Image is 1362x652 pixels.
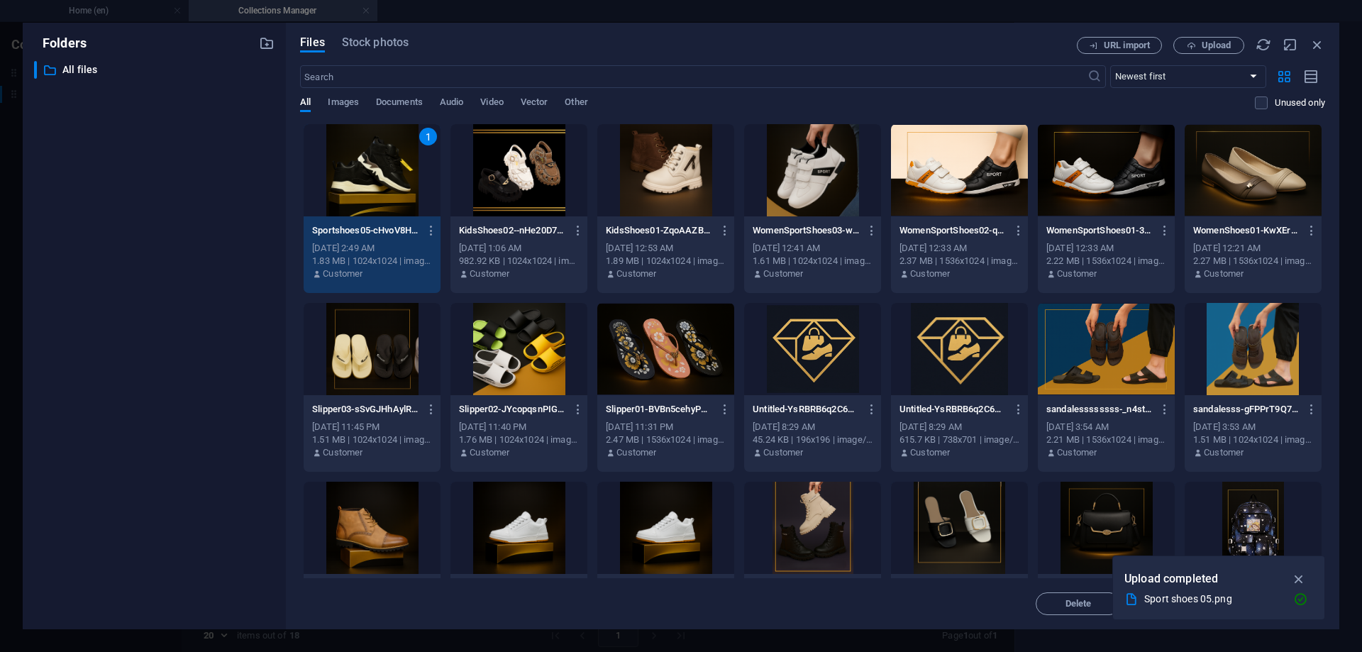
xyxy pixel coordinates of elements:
[312,421,432,433] div: [DATE] 11:45 PM
[606,224,712,237] p: KidsShoes01-ZqoAAZBTFkMVo2CtIctRnw.png
[606,403,712,416] p: Slipper01-BVBn5cehyPmPm2CdjrDo2A.png
[312,224,419,237] p: Sportshoes05-cHvoV8HnWmF8xifvAc559w.png
[1046,255,1166,267] div: 2.22 MB | 1536x1024 | image/png
[899,224,1006,237] p: WomenSportShoes02-qU9Q8RZ5TzQOck8tNGgwTQ.png
[753,433,873,446] div: 45.24 KB | 196x196 | image/png
[1046,421,1166,433] div: [DATE] 3:54 AM
[521,94,548,114] span: Vector
[459,255,579,267] div: 982.92 KB | 1024x1024 | image/png
[616,446,656,459] p: Customer
[1193,224,1300,237] p: WomenShoes01-KwXEr-THZtMmYtnIB-aTmQ.png
[459,421,579,433] div: [DATE] 11:40 PM
[1057,267,1097,280] p: Customer
[1046,433,1166,446] div: 2.21 MB | 1536x1024 | image/png
[1065,599,1092,608] span: Delete
[1204,267,1244,280] p: Customer
[470,267,509,280] p: Customer
[1193,255,1313,267] div: 2.27 MB | 1536x1024 | image/png
[1124,570,1218,588] p: Upload completed
[763,446,803,459] p: Customer
[342,34,409,51] span: Stock photos
[1204,446,1244,459] p: Customer
[753,242,873,255] div: [DATE] 12:41 AM
[470,446,509,459] p: Customer
[1310,37,1325,53] i: Close
[312,242,432,255] div: [DATE] 2:49 AM
[899,242,1019,255] div: [DATE] 12:33 AM
[1283,37,1298,53] i: Minimize
[1046,403,1153,416] p: sandalessssssss-_n4stqsYrmYmRJCCPvekfQ.png
[312,403,419,416] p: Slipper03-sSvGJHhAylREJM2w2YDdUw.png
[763,267,803,280] p: Customer
[300,65,1087,88] input: Search
[62,62,248,78] p: All files
[1104,41,1150,50] span: URL import
[606,255,726,267] div: 1.89 MB | 1024x1024 | image/png
[312,255,432,267] div: 1.83 MB | 1024x1024 | image/png
[565,94,587,114] span: Other
[753,224,859,237] p: WomenSportShoes03-wiqIXgLO7vdSdQ4600Jd7Q.png
[1173,37,1244,54] button: Upload
[899,433,1019,446] div: 615.7 KB | 738x701 | image/png
[300,34,325,51] span: Files
[459,433,579,446] div: 1.76 MB | 1024x1024 | image/png
[459,224,565,237] p: KidsShoes02--nHe20D7uXUTHz5BpuOQ1w.png
[480,94,503,114] span: Video
[459,242,579,255] div: [DATE] 1:06 AM
[1144,591,1282,607] div: Sport shoes 05.png
[1202,41,1231,50] span: Upload
[1057,446,1097,459] p: Customer
[1036,592,1121,615] button: Delete
[34,61,37,79] div: ​
[1275,96,1325,109] p: Displays only files that are not in use on the website. Files added during this session can still...
[1077,37,1162,54] button: URL import
[606,421,726,433] div: [DATE] 11:31 PM
[606,433,726,446] div: 2.47 MB | 1536x1024 | image/png
[328,94,359,114] span: Images
[1193,242,1313,255] div: [DATE] 12:21 AM
[753,255,873,267] div: 1.61 MB | 1024x1024 | image/png
[1256,37,1271,53] i: Reload
[323,267,362,280] p: Customer
[910,446,950,459] p: Customer
[1193,433,1313,446] div: 1.51 MB | 1024x1024 | image/png
[899,421,1019,433] div: [DATE] 8:29 AM
[753,403,859,416] p: Untitled-YsRBRB6q2C6VG5JKLUO6iA-0BPwV-lL5Tett2eFX8Sx7A.png
[440,94,463,114] span: Audio
[376,94,423,114] span: Documents
[323,446,362,459] p: Customer
[1046,224,1153,237] p: WomenSportShoes01-3hkWSDp3CWX_zUN-Jg1EHA.png
[606,242,726,255] div: [DATE] 12:53 AM
[1046,242,1166,255] div: [DATE] 12:33 AM
[34,34,87,53] p: Folders
[899,403,1006,416] p: Untitled-YsRBRB6q2C6VG5JKLUO6iA.png
[459,403,565,416] p: Slipper02-JYcopqsnPIGRdtNnO0f7ig.png
[910,267,950,280] p: Customer
[1193,403,1300,416] p: sandalesss-gFPPrT9Q7ow9_QHiRSlU_Q.png
[300,94,311,114] span: All
[419,128,437,145] div: 1
[899,255,1019,267] div: 2.37 MB | 1536x1024 | image/png
[753,421,873,433] div: [DATE] 8:29 AM
[259,35,275,51] i: Create new folder
[1193,421,1313,433] div: [DATE] 3:53 AM
[616,267,656,280] p: Customer
[312,433,432,446] div: 1.51 MB | 1024x1024 | image/png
